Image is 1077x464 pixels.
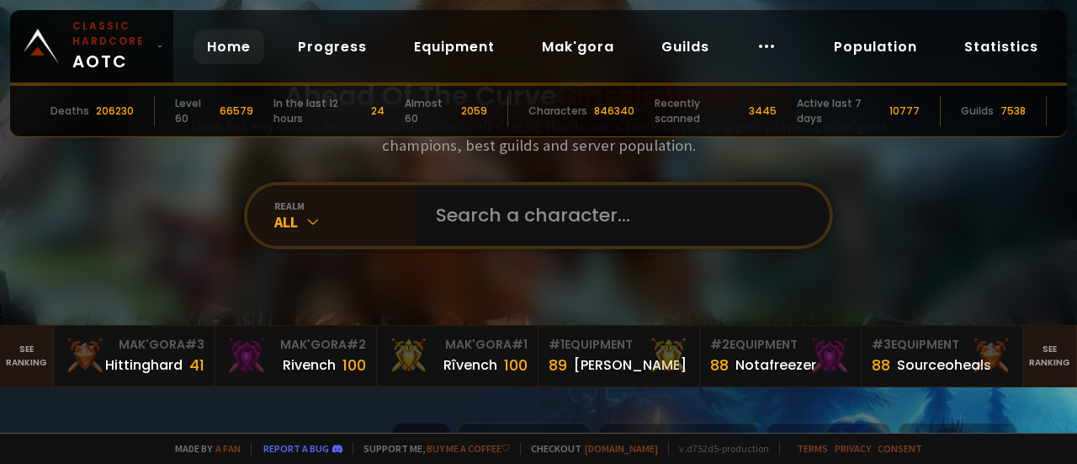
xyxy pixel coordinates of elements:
[961,104,994,119] div: Guilds
[878,442,922,455] a: Consent
[457,423,591,459] div: Skull Rock
[225,336,366,354] div: Mak'Gora
[710,336,729,353] span: # 2
[897,355,991,376] div: Sourceoheals
[283,355,336,376] div: Rivench
[194,29,264,64] a: Home
[549,336,565,353] span: # 1
[274,200,416,212] div: realm
[165,442,241,455] span: Made by
[512,336,528,353] span: # 1
[274,212,416,232] div: All
[889,104,920,119] div: 10777
[443,355,497,376] div: Rîvench
[574,355,687,376] div: [PERSON_NAME]
[387,336,528,354] div: Mak'Gora
[710,354,729,376] div: 88
[220,104,253,119] div: 66579
[820,29,931,64] a: Population
[401,29,508,64] a: Equipment
[371,104,385,119] div: 24
[284,29,380,64] a: Progress
[405,96,454,126] div: Almost 60
[504,354,528,376] div: 100
[528,104,587,119] div: Characters
[594,104,634,119] div: 846340
[668,442,769,455] span: v. d752d5 - production
[215,442,241,455] a: a fan
[96,104,134,119] div: 206230
[735,355,816,376] div: Notafreezer
[710,336,851,354] div: Equipment
[377,326,538,387] a: Mak'Gora#1Rîvench100
[50,104,89,119] div: Deaths
[585,442,658,455] a: [DOMAIN_NAME]
[72,19,150,49] small: Classic Hardcore
[1000,104,1026,119] div: 7538
[215,326,377,387] a: Mak'Gora#2Rivench100
[520,442,658,455] span: Checkout
[72,19,150,74] span: AOTC
[797,96,883,126] div: Active last 7 days
[872,336,1012,354] div: Equipment
[797,442,828,455] a: Terms
[549,354,567,376] div: 89
[10,10,173,83] a: Classic HardcoreAOTC
[766,423,891,459] div: Nek'Rosh
[427,442,510,455] a: Buy me a coffee
[189,354,204,376] div: 41
[835,442,871,455] a: Privacy
[347,336,366,353] span: # 2
[528,29,628,64] a: Mak'gora
[538,326,700,387] a: #1Equipment89[PERSON_NAME]
[898,423,1017,459] div: Stitches
[426,185,809,246] input: Search a character...
[185,336,204,353] span: # 3
[342,354,366,376] div: 100
[392,423,450,459] div: All
[54,326,215,387] a: Mak'Gora#3Hittinghard41
[749,104,777,119] div: 3445
[872,336,891,353] span: # 3
[1023,326,1077,387] a: Seeranking
[353,442,510,455] span: Support me,
[273,96,364,126] div: In the last 12 hours
[951,29,1052,64] a: Statistics
[263,442,329,455] a: Report a bug
[700,326,862,387] a: #2Equipment88Notafreezer
[872,354,890,376] div: 88
[549,336,689,354] div: Equipment
[105,355,183,376] div: Hittinghard
[175,96,213,126] div: Level 60
[648,29,723,64] a: Guilds
[862,326,1023,387] a: #3Equipment88Sourceoheals
[655,96,742,126] div: Recently scanned
[461,104,487,119] div: 2059
[597,423,759,459] div: Defias Pillager
[64,336,204,354] div: Mak'Gora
